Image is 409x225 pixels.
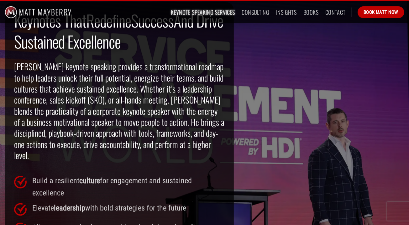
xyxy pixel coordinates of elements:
[79,176,100,185] strong: culture
[54,204,85,212] strong: leadership
[32,202,224,214] p: Elevate with bold strategies for the future
[32,175,224,199] p: Build a resilient for engagement and sustained excellence
[14,61,224,161] h2: [PERSON_NAME] keynote speaking provides a transformational roadmap to help leaders unlock their f...
[364,8,398,16] span: Book Matt Now
[171,7,235,18] a: Keynote Speaking Services
[5,1,71,23] img: Matt Mayberry
[14,10,224,52] h2: Redefine And Drive Sustained Excellence
[276,7,296,18] a: Insights
[325,7,346,18] a: Contact
[358,6,404,18] a: Book Matt Now
[242,7,270,18] a: Consulting
[303,7,318,18] a: Books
